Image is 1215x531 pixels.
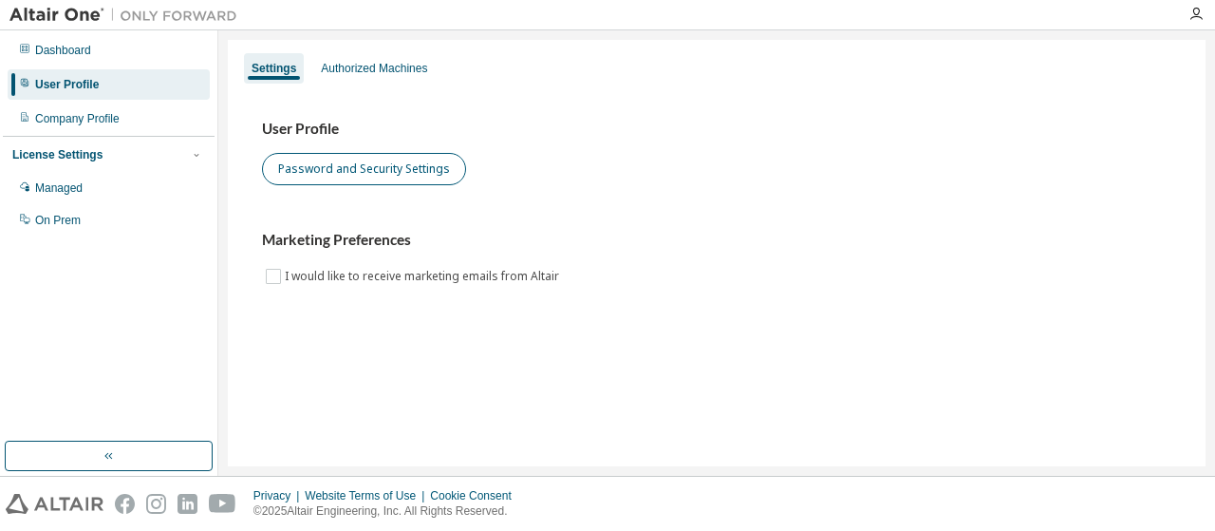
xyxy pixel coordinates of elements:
div: License Settings [12,147,103,162]
div: Cookie Consent [430,488,522,503]
img: Altair One [9,6,247,25]
div: Settings [252,61,296,76]
div: On Prem [35,213,81,228]
div: Company Profile [35,111,120,126]
div: User Profile [35,77,99,92]
div: Dashboard [35,43,91,58]
button: Password and Security Settings [262,153,466,185]
h3: Marketing Preferences [262,231,1171,250]
img: altair_logo.svg [6,494,103,514]
div: Privacy [253,488,305,503]
img: facebook.svg [115,494,135,514]
p: © 2025 Altair Engineering, Inc. All Rights Reserved. [253,503,523,520]
label: I would like to receive marketing emails from Altair [285,265,563,288]
div: Managed [35,180,83,196]
img: linkedin.svg [178,494,197,514]
div: Authorized Machines [321,61,427,76]
img: youtube.svg [209,494,236,514]
h3: User Profile [262,120,1171,139]
img: instagram.svg [146,494,166,514]
div: Website Terms of Use [305,488,430,503]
